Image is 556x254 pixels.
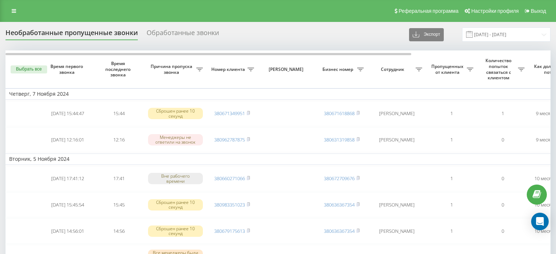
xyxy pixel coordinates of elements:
div: Open Intercom Messenger [531,213,549,230]
a: 380636367354 [324,201,355,208]
div: Менеджеры не ответили на звонок [148,134,203,145]
div: Обработанные звонки [147,29,219,40]
td: 12:16 [93,128,144,152]
div: Необработанные пропущенные звонки [5,29,138,40]
td: [PERSON_NAME] [367,101,426,126]
span: Выход [531,8,546,14]
td: 1 [426,193,477,217]
td: [PERSON_NAME] [367,128,426,152]
button: Выбрать все [11,65,47,73]
td: [PERSON_NAME] [367,193,426,217]
button: Экспорт [409,28,444,41]
span: Количество попыток связаться с клиентом [481,58,518,80]
td: 1 [426,128,477,152]
a: 380660271066 [214,175,245,182]
a: 380631319858 [324,136,355,143]
a: 380671618868 [324,110,355,117]
a: 380636367354 [324,228,355,234]
td: 0 [477,219,528,243]
td: 15:44 [93,101,144,126]
span: Номер клиента [210,67,247,72]
td: [DATE] 14:56:01 [42,219,93,243]
td: 1 [426,166,477,191]
td: 0 [477,128,528,152]
div: Сброшен ранее 10 секунд [148,225,203,236]
a: 380679175613 [214,228,245,234]
td: 1 [426,219,477,243]
a: 380962787875 [214,136,245,143]
td: 15:45 [93,193,144,217]
span: Сотрудник [371,67,416,72]
a: 380671349951 [214,110,245,117]
span: Время последнего звонка [99,61,139,78]
span: Настройки профиля [471,8,519,14]
td: 1 [426,101,477,126]
td: [DATE] 17:41:12 [42,166,93,191]
td: 14:56 [93,219,144,243]
td: 17:41 [93,166,144,191]
td: 1 [477,101,528,126]
a: 380672709676 [324,175,355,182]
span: Бизнес номер [320,67,357,72]
td: [DATE] 15:45:54 [42,193,93,217]
span: Пропущенных от клиента [430,64,467,75]
td: 0 [477,166,528,191]
span: Причина пропуска звонка [148,64,196,75]
div: Сброшен ранее 10 секунд [148,199,203,210]
td: [PERSON_NAME] [367,219,426,243]
td: 0 [477,193,528,217]
div: Вне рабочего времени [148,173,203,184]
td: [DATE] 12:16:01 [42,128,93,152]
div: Сброшен ранее 10 секунд [148,108,203,119]
span: Время первого звонка [48,64,87,75]
span: Реферальная программа [398,8,458,14]
a: 380983351023 [214,201,245,208]
td: [DATE] 15:44:47 [42,101,93,126]
span: [PERSON_NAME] [264,67,310,72]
